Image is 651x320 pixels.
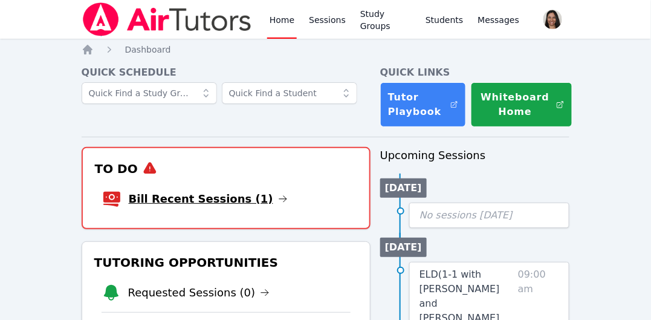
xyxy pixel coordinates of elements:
h3: Tutoring Opportunities [92,252,360,273]
h3: To Do [92,158,360,180]
span: No sessions [DATE] [419,209,513,221]
span: Dashboard [125,45,171,54]
a: Tutor Playbook [380,82,466,127]
h4: Quick Schedule [82,65,371,80]
li: [DATE] [380,178,427,198]
li: [DATE] [380,238,427,257]
span: Messages [478,14,520,26]
img: Air Tutors [82,2,253,36]
nav: Breadcrumb [82,44,570,56]
input: Quick Find a Study Group [82,82,217,104]
h3: Upcoming Sessions [380,147,570,164]
input: Quick Find a Student [222,82,357,104]
h4: Quick Links [380,65,570,80]
a: Bill Recent Sessions (1) [129,191,288,207]
a: Requested Sessions (0) [128,284,270,301]
button: Whiteboard Home [471,82,572,127]
a: Dashboard [125,44,171,56]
